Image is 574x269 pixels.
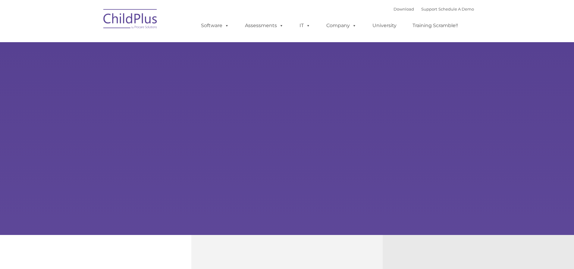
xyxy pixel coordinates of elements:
font: | [394,7,474,11]
a: Assessments [239,20,290,32]
a: Company [320,20,362,32]
a: Download [394,7,414,11]
a: Schedule A Demo [438,7,474,11]
a: Support [421,7,437,11]
a: Training Scramble!! [406,20,464,32]
a: University [366,20,403,32]
img: ChildPlus by Procare Solutions [100,5,161,35]
a: IT [293,20,316,32]
a: Software [195,20,235,32]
